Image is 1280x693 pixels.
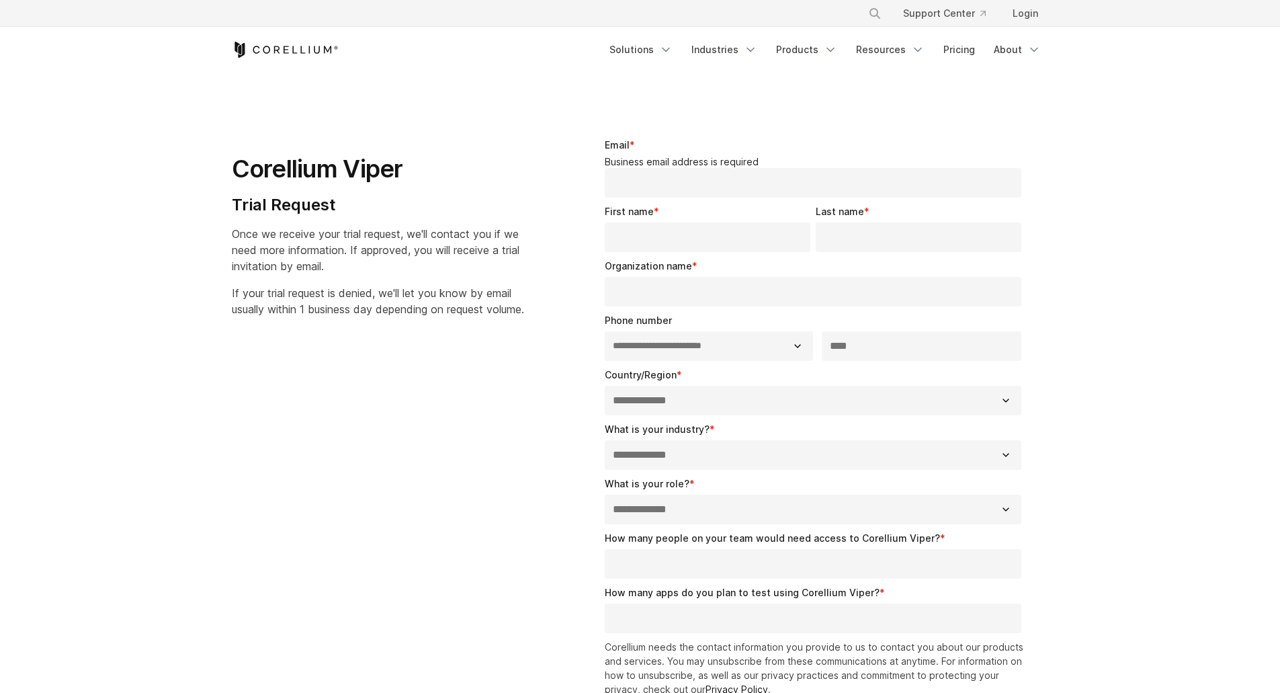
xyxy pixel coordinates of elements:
[892,1,996,26] a: Support Center
[605,587,880,598] span: How many apps do you plan to test using Corellium Viper?
[1002,1,1049,26] a: Login
[605,315,672,326] span: Phone number
[601,38,681,62] a: Solutions
[605,423,710,435] span: What is your industry?
[605,139,630,151] span: Email
[935,38,983,62] a: Pricing
[232,195,524,215] h4: Trial Request
[816,206,864,217] span: Last name
[605,260,692,272] span: Organization name
[986,38,1049,62] a: About
[605,532,940,544] span: How many people on your team would need access to Corellium Viper?
[768,38,845,62] a: Products
[683,38,765,62] a: Industries
[605,156,1027,168] legend: Business email address is required
[232,286,524,316] span: If your trial request is denied, we'll let you know by email usually within 1 business day depend...
[605,478,689,489] span: What is your role?
[601,38,1049,62] div: Navigation Menu
[232,42,339,58] a: Corellium Home
[605,206,654,217] span: First name
[605,369,677,380] span: Country/Region
[852,1,1049,26] div: Navigation Menu
[848,38,933,62] a: Resources
[863,1,887,26] button: Search
[232,154,524,184] h1: Corellium Viper
[232,227,519,273] span: Once we receive your trial request, we'll contact you if we need more information. If approved, y...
